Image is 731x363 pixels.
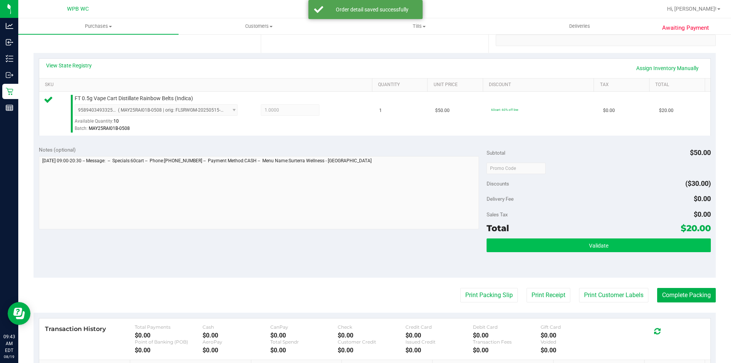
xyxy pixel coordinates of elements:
[473,332,541,339] div: $0.00
[405,332,473,339] div: $0.00
[327,6,417,13] div: Order detail saved successfully
[135,324,203,330] div: Total Payments
[203,332,270,339] div: $0.00
[600,82,646,88] a: Tax
[203,347,270,354] div: $0.00
[489,82,591,88] a: Discount
[487,177,509,190] span: Discounts
[6,71,13,79] inline-svg: Outbound
[113,118,119,124] span: 10
[667,6,717,12] span: Hi, [PERSON_NAME]!
[487,238,710,252] button: Validate
[45,82,369,88] a: SKU
[67,6,89,12] span: WPB WC
[270,332,338,339] div: $0.00
[179,18,339,34] a: Customers
[270,339,338,345] div: Total Spendr
[89,126,130,131] span: MAY25RAI01B-0508
[405,339,473,345] div: Issued Credit
[379,107,382,114] span: 1
[6,104,13,112] inline-svg: Reports
[690,149,711,157] span: $50.00
[603,107,615,114] span: $0.00
[487,163,546,174] input: Promo Code
[339,18,499,34] a: Tills
[338,332,405,339] div: $0.00
[8,302,30,325] iframe: Resource center
[541,339,608,345] div: Voided
[434,82,480,88] a: Unit Price
[3,333,15,354] p: 09:43 AM EDT
[75,95,193,102] span: FT 0.5g Vape Cart Distillate Rainbow Belts (Indica)
[487,211,508,217] span: Sales Tax
[39,147,76,153] span: Notes (optional)
[487,150,505,156] span: Subtotal
[694,195,711,203] span: $0.00
[203,339,270,345] div: AeroPay
[500,18,660,34] a: Deliveries
[6,38,13,46] inline-svg: Inbound
[681,223,711,233] span: $20.00
[657,288,716,302] button: Complete Packing
[435,107,450,114] span: $50.00
[579,288,648,302] button: Print Customer Labels
[405,324,473,330] div: Credit Card
[541,324,608,330] div: Gift Card
[473,324,541,330] div: Debit Card
[6,88,13,95] inline-svg: Retail
[655,82,702,88] a: Total
[685,179,711,187] span: ($30.00)
[270,347,338,354] div: $0.00
[491,108,518,112] span: 60cart: 60% off line
[203,324,270,330] div: Cash
[662,24,709,32] span: Awaiting Payment
[18,18,179,34] a: Purchases
[559,23,600,30] span: Deliveries
[135,347,203,354] div: $0.00
[631,62,704,75] a: Assign Inventory Manually
[460,288,518,302] button: Print Packing Slip
[659,107,674,114] span: $20.00
[473,339,541,345] div: Transaction Fees
[338,347,405,354] div: $0.00
[75,116,246,131] div: Available Quantity:
[18,23,179,30] span: Purchases
[3,354,15,360] p: 08/19
[541,347,608,354] div: $0.00
[378,82,425,88] a: Quantity
[589,243,608,249] span: Validate
[338,324,405,330] div: Check
[6,22,13,30] inline-svg: Analytics
[339,23,499,30] span: Tills
[541,332,608,339] div: $0.00
[487,223,509,233] span: Total
[694,210,711,218] span: $0.00
[527,288,570,302] button: Print Receipt
[75,126,88,131] span: Batch:
[46,62,92,69] a: View State Registry
[135,332,203,339] div: $0.00
[179,23,338,30] span: Customers
[6,55,13,62] inline-svg: Inventory
[487,196,514,202] span: Delivery Fee
[473,347,541,354] div: $0.00
[405,347,473,354] div: $0.00
[338,339,405,345] div: Customer Credit
[135,339,203,345] div: Point of Banking (POB)
[270,324,338,330] div: CanPay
